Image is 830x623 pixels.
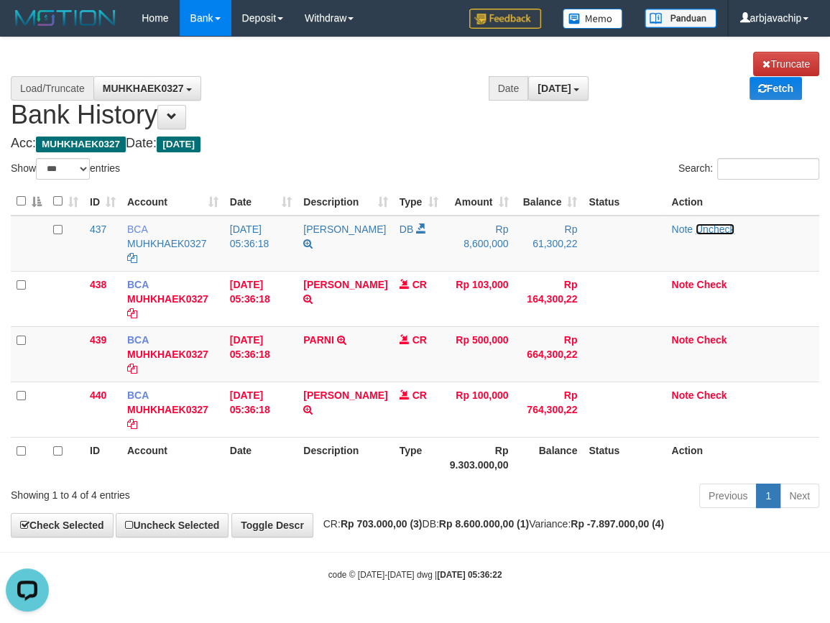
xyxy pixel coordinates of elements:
[571,518,664,530] strong: Rp -7.897.000,00 (4)
[90,389,106,401] span: 440
[696,279,727,290] a: Check
[341,518,423,530] strong: Rp 703.000,00 (3)
[298,188,393,216] th: Description: activate to sort column ascending
[514,437,583,478] th: Balance
[671,334,693,346] a: Note
[224,188,298,216] th: Date: activate to sort column ascending
[780,484,819,508] a: Next
[90,334,106,346] span: 439
[116,513,229,537] a: Uncheck Selected
[444,437,515,478] th: Rp 9.303.000,00
[127,308,137,319] a: Copy MUHKHAEK0327 to clipboard
[224,271,298,326] td: [DATE] 05:36:18
[444,326,515,382] td: Rp 500,000
[444,382,515,437] td: Rp 100,000
[6,6,49,49] button: Open LiveChat chat widget
[36,158,90,180] select: Showentries
[224,437,298,478] th: Date
[127,389,149,401] span: BCA
[645,9,716,28] img: panduan.png
[11,52,819,129] h1: Bank History
[665,437,819,478] th: Action
[127,223,147,235] span: BCA
[699,484,757,508] a: Previous
[412,334,427,346] span: CR
[394,437,444,478] th: Type
[224,382,298,437] td: [DATE] 05:36:18
[514,216,583,272] td: Rp 61,300,22
[514,271,583,326] td: Rp 164,300,22
[671,389,693,401] a: Note
[696,389,727,401] a: Check
[316,518,664,530] span: CR: DB: Variance:
[563,9,623,29] img: Button%20Memo.svg
[583,437,665,478] th: Status
[11,7,120,29] img: MOTION_logo.png
[127,363,137,374] a: Copy MUHKHAEK0327 to clipboard
[444,216,515,272] td: Rp 8,600,000
[11,137,819,151] h4: Acc: Date:
[412,389,427,401] span: CR
[750,77,802,100] a: Fetch
[224,216,298,272] td: [DATE] 05:36:18
[11,482,335,502] div: Showing 1 to 4 of 4 entries
[303,223,386,235] a: [PERSON_NAME]
[303,389,387,401] a: [PERSON_NAME]
[303,334,334,346] a: PARNI
[303,279,387,290] a: [PERSON_NAME]
[11,513,114,537] a: Check Selected
[11,188,47,216] th: : activate to sort column descending
[696,334,727,346] a: Check
[514,188,583,216] th: Balance: activate to sort column ascending
[528,76,589,101] button: [DATE]
[469,9,541,29] img: Feedback.jpg
[412,279,427,290] span: CR
[514,382,583,437] td: Rp 764,300,22
[127,293,208,305] a: MUHKHAEK0327
[444,271,515,326] td: Rp 103,000
[538,83,571,94] span: [DATE]
[121,188,224,216] th: Account: activate to sort column ascending
[756,484,780,508] a: 1
[90,223,106,235] span: 437
[127,238,207,249] a: MUHKHAEK0327
[127,279,149,290] span: BCA
[36,137,126,152] span: MUHKHAEK0327
[665,188,819,216] th: Action
[11,76,93,101] div: Load/Truncate
[121,437,224,478] th: Account
[717,158,819,180] input: Search:
[127,418,137,430] a: Copy MUHKHAEK0327 to clipboard
[671,223,693,235] a: Note
[394,188,444,216] th: Type: activate to sort column ascending
[224,326,298,382] td: [DATE] 05:36:18
[127,349,208,360] a: MUHKHAEK0327
[93,76,202,101] button: MUHKHAEK0327
[231,513,313,537] a: Toggle Descr
[127,404,208,415] a: MUHKHAEK0327
[439,518,529,530] strong: Rp 8.600.000,00 (1)
[127,334,149,346] span: BCA
[696,223,734,235] a: Uncheck
[328,570,502,580] small: code © [DATE]-[DATE] dwg |
[298,437,393,478] th: Description
[583,188,665,216] th: Status
[11,158,120,180] label: Show entries
[157,137,200,152] span: [DATE]
[47,188,84,216] th: : activate to sort column ascending
[678,158,819,180] label: Search:
[84,437,121,478] th: ID
[514,326,583,382] td: Rp 664,300,22
[127,252,137,264] a: Copy MUHKHAEK0327 to clipboard
[400,223,413,235] span: DB
[103,83,184,94] span: MUHKHAEK0327
[437,570,502,580] strong: [DATE] 05:36:22
[753,52,819,76] a: Truncate
[84,188,121,216] th: ID: activate to sort column ascending
[90,279,106,290] span: 438
[489,76,529,101] div: Date
[444,188,515,216] th: Amount: activate to sort column ascending
[671,279,693,290] a: Note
